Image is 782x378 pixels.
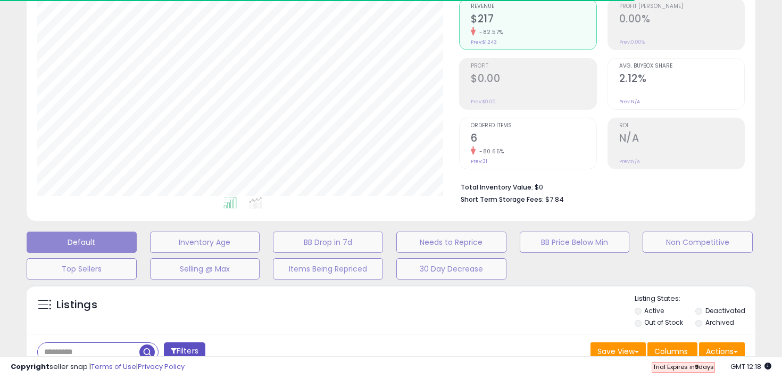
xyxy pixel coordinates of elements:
span: Profit [PERSON_NAME] [619,4,744,10]
button: Top Sellers [27,258,137,280]
button: Selling @ Max [150,258,260,280]
span: Avg. Buybox Share [619,63,744,69]
h2: $0.00 [471,72,596,87]
button: 30 Day Decrease [396,258,506,280]
button: Items Being Repriced [273,258,383,280]
h2: 2.12% [619,72,744,87]
small: Prev: 31 [471,158,487,165]
button: Inventory Age [150,232,260,253]
span: $7.84 [545,194,564,204]
small: -80.65% [476,147,504,155]
small: Prev: $1,243 [471,39,497,45]
strong: Copyright [11,361,49,372]
small: Prev: $0.00 [471,98,496,105]
b: Short Term Storage Fees: [461,195,544,204]
small: -82.57% [476,28,503,36]
h2: 6 [471,132,596,146]
button: BB Price Below Min [520,232,630,253]
b: Total Inventory Value: [461,183,533,192]
button: Non Competitive [643,232,753,253]
h2: N/A [619,132,744,146]
small: Prev: N/A [619,98,640,105]
li: $0 [461,180,737,193]
div: seller snap | | [11,362,185,372]
button: Needs to Reprice [396,232,506,253]
h2: 0.00% [619,13,744,27]
span: Profit [471,63,596,69]
span: Ordered Items [471,123,596,129]
small: Prev: 0.00% [619,39,645,45]
span: Revenue [471,4,596,10]
button: BB Drop in 7d [273,232,383,253]
small: Prev: N/A [619,158,640,165]
button: Default [27,232,137,253]
h2: $217 [471,13,596,27]
span: ROI [619,123,744,129]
